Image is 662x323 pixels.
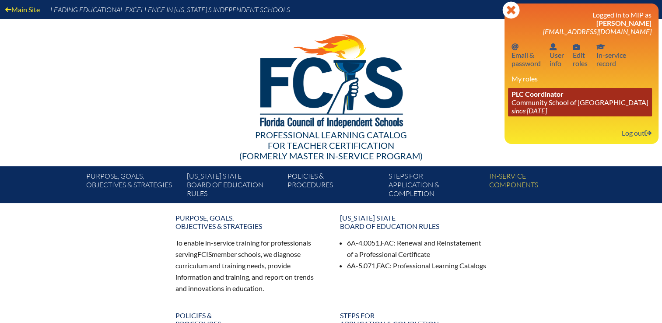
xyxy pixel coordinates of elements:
span: [EMAIL_ADDRESS][DOMAIN_NAME] [543,27,651,35]
span: FCIS [197,250,212,258]
a: In-service recordIn-servicerecord [593,41,630,69]
p: To enable in-service training for professionals serving member schools, we diagnose curriculum an... [175,237,322,294]
a: In-servicecomponents [486,170,586,203]
svg: Email password [511,43,518,50]
a: Main Site [2,4,43,15]
svg: User info [573,43,580,50]
a: PLC Coordinator Community School of [GEOGRAPHIC_DATA] since [DATE] [508,88,652,116]
span: FAC [377,261,390,270]
svg: Close [502,1,520,19]
a: User infoEditroles [569,41,591,69]
img: FCISlogo221.eps [241,19,421,139]
span: PLC Coordinator [511,90,564,98]
span: FAC [381,239,394,247]
a: Purpose, goals,objectives & strategies [82,170,183,203]
li: 6A-4.0051, : Renewal and Reinstatement of a Professional Certificate [347,237,487,260]
span: [PERSON_NAME] [596,19,651,27]
a: [US_STATE] StateBoard of Education rules [335,210,492,234]
div: Professional Learning Catalog (formerly Master In-service Program) [79,130,583,161]
li: 6A-5.071, : Professional Learning Catalogs [347,260,487,271]
span: for Teacher Certification [268,140,394,151]
svg: Log out [644,130,651,137]
a: Steps forapplication & completion [385,170,486,203]
h3: Logged in to MIP as [511,11,651,35]
a: [US_STATE] StateBoard of Education rules [183,170,284,203]
i: since [DATE] [511,106,547,115]
a: Purpose, goals,objectives & strategies [170,210,328,234]
a: Log outLog out [618,127,655,139]
svg: User info [550,43,557,50]
a: User infoUserinfo [546,41,567,69]
svg: In-service record [596,43,605,50]
a: Email passwordEmail &password [508,41,544,69]
h3: My roles [511,74,651,83]
a: Policies &Procedures [284,170,385,203]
